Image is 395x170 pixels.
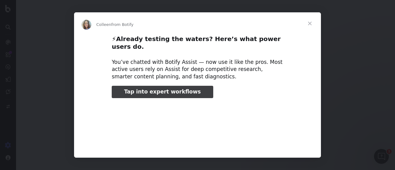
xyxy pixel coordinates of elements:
b: Already testing the waters? Here’s what power users do. [112,35,281,50]
a: Tap into expert workflows [112,86,213,98]
span: Tap into expert workflows [124,89,201,95]
div: You’ve chatted with Botify Assist — now use it like the pros. Most active users rely on Assist fo... [112,59,283,81]
span: Colleen [96,22,111,27]
span: from Botify [111,22,134,27]
img: Profile image for Colleen [81,20,91,30]
h2: ⚡ [112,35,283,54]
span: Close [299,12,321,35]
